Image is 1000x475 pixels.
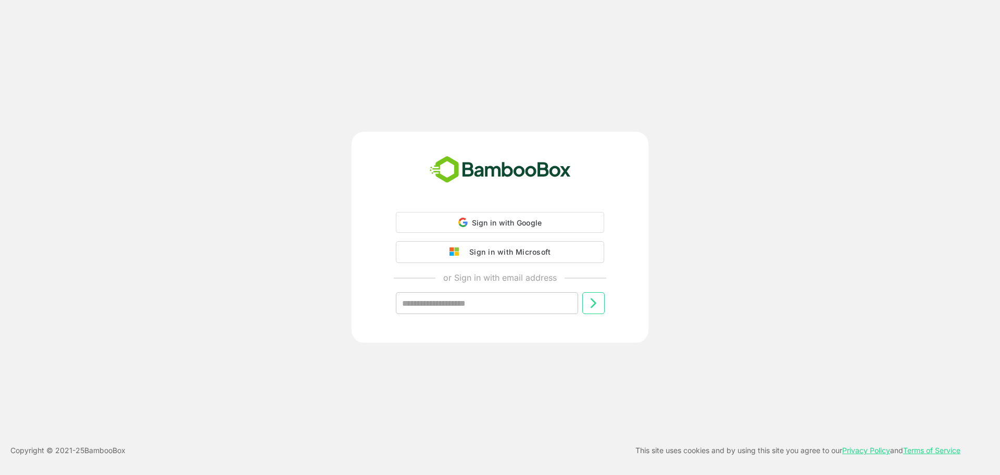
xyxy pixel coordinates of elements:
img: google [449,247,464,257]
p: Copyright © 2021- 25 BambooBox [10,444,126,457]
div: Sign in with Google [396,212,604,233]
p: This site uses cookies and by using this site you agree to our and [635,444,960,457]
img: bamboobox [424,153,577,187]
div: Sign in with Microsoft [464,245,551,259]
span: Sign in with Google [472,218,542,227]
button: Sign in with Microsoft [396,241,604,263]
a: Privacy Policy [842,446,890,455]
a: Terms of Service [903,446,960,455]
p: or Sign in with email address [443,271,557,284]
